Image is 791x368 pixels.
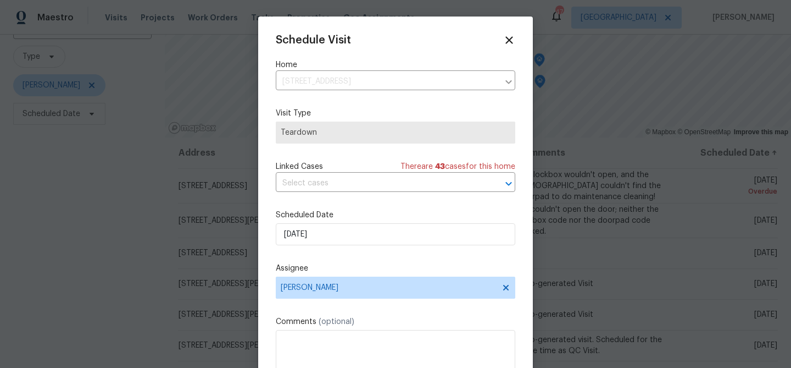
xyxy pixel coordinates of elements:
label: Assignee [276,263,515,274]
span: 43 [435,163,445,171]
input: Select cases [276,175,484,192]
span: Schedule Visit [276,35,351,46]
span: [PERSON_NAME] [281,283,496,292]
label: Visit Type [276,108,515,119]
label: Home [276,59,515,70]
span: Close [503,34,515,46]
span: There are case s for this home [400,161,515,172]
span: Teardown [281,127,510,138]
span: Linked Cases [276,161,323,172]
label: Comments [276,316,515,327]
label: Scheduled Date [276,210,515,221]
span: (optional) [319,318,354,326]
input: M/D/YYYY [276,223,515,245]
button: Open [501,176,516,191]
input: Enter in an address [276,73,499,90]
